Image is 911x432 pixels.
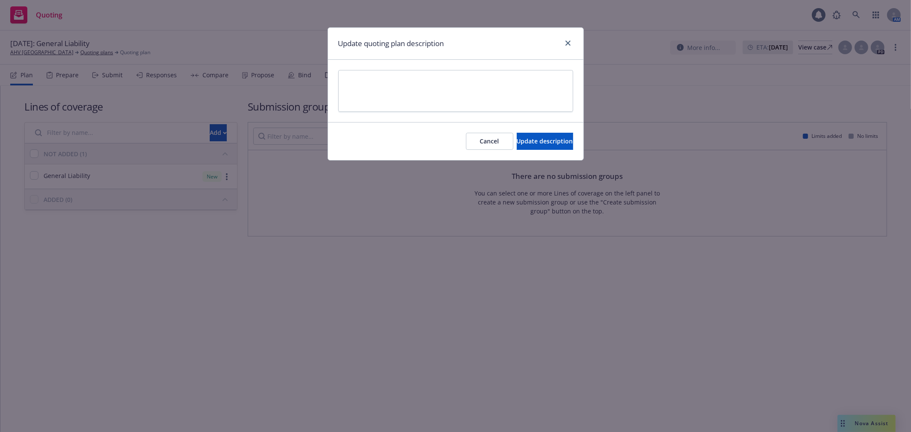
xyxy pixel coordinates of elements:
span: Update description [517,137,573,145]
span: Cancel [480,137,499,145]
a: close [563,38,573,48]
button: Cancel [466,133,513,150]
button: Update description [517,133,573,150]
h1: Update quoting plan description [338,38,444,49]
